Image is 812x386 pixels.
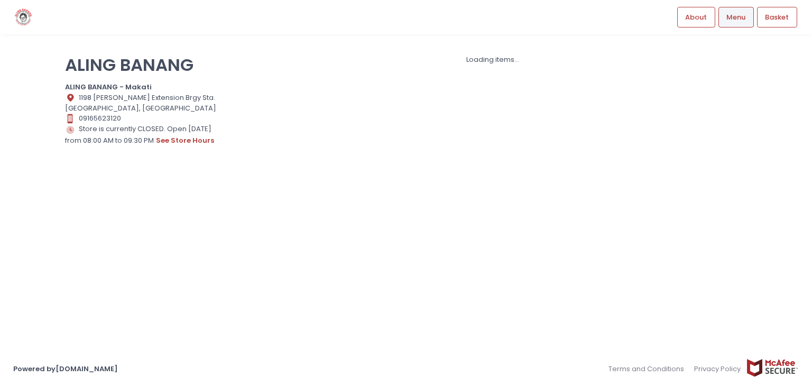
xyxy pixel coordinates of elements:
b: ALING BANANG - Makati [65,82,152,92]
a: Privacy Policy [689,359,746,379]
span: About [685,12,707,23]
a: About [677,7,715,27]
span: Menu [726,12,745,23]
div: Store is currently CLOSED. Open [DATE] from 08:00 AM to 09:30 PM [65,124,226,146]
img: mcafee-secure [746,359,799,377]
div: Loading items... [239,54,747,65]
img: logo [13,8,34,26]
p: ALING BANANG [65,54,226,75]
a: Menu [718,7,754,27]
a: Terms and Conditions [608,359,689,379]
span: Basket [765,12,789,23]
button: see store hours [155,135,215,146]
div: 1198 [PERSON_NAME] Extension Brgy Sta. [GEOGRAPHIC_DATA], [GEOGRAPHIC_DATA] [65,93,226,114]
a: Powered by[DOMAIN_NAME] [13,364,118,374]
div: 09165623120 [65,113,226,124]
